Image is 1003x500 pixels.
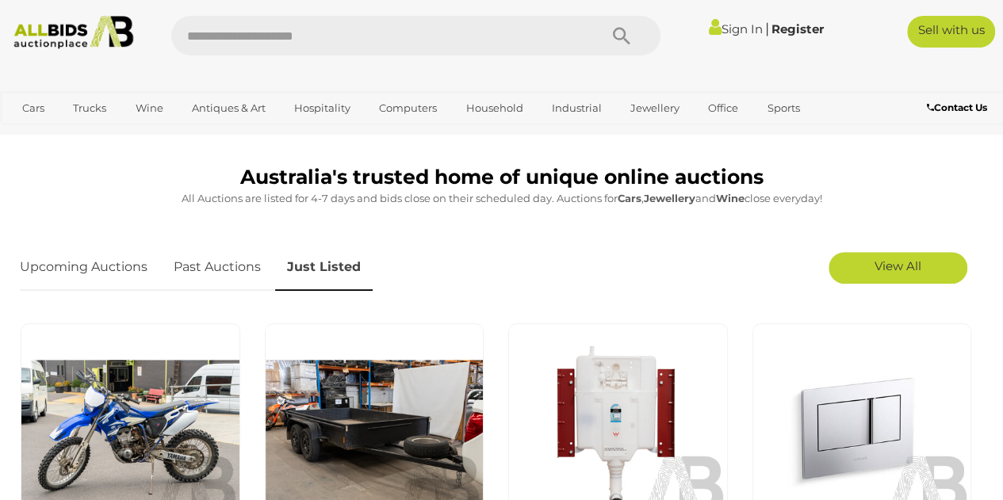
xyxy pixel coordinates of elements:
[12,121,145,147] a: [GEOGRAPHIC_DATA]
[765,20,769,37] span: |
[829,252,967,284] a: View All
[620,95,690,121] a: Jewellery
[20,189,983,208] p: All Auctions are listed for 4-7 days and bids close on their scheduled day. Auctions for , and cl...
[907,16,995,48] a: Sell with us
[20,166,983,189] h1: Australia's trusted home of unique online auctions
[756,95,810,121] a: Sports
[369,95,447,121] a: Computers
[275,244,373,291] a: Just Listed
[12,95,55,121] a: Cars
[716,192,745,204] strong: Wine
[927,101,987,113] b: Contact Us
[618,192,641,204] strong: Cars
[771,21,824,36] a: Register
[7,16,140,49] img: Allbids.com.au
[581,16,660,55] button: Search
[698,95,748,121] a: Office
[284,95,361,121] a: Hospitality
[709,21,763,36] a: Sign In
[182,95,276,121] a: Antiques & Art
[455,95,533,121] a: Household
[875,258,921,273] span: View All
[644,192,695,204] strong: Jewellery
[927,99,991,116] a: Contact Us
[542,95,612,121] a: Industrial
[124,95,173,121] a: Wine
[63,95,117,121] a: Trucks
[20,244,159,291] a: Upcoming Auctions
[162,244,273,291] a: Past Auctions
